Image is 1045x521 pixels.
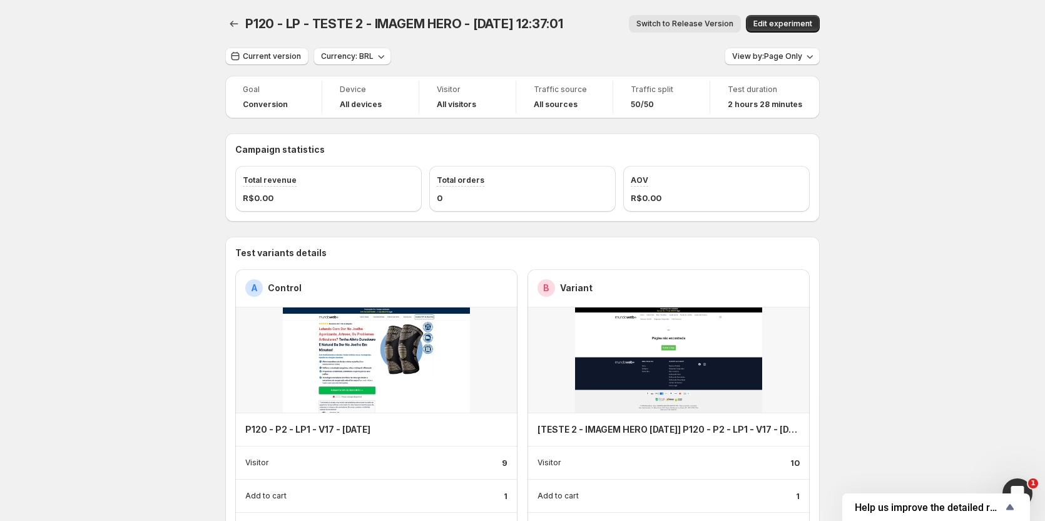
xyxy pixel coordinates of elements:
a: DeviceAll devices [340,83,401,111]
span: Device [340,85,401,95]
a: Test duration2 hours 28 minutes [728,83,802,111]
span: Total orders [437,175,484,185]
p: Visitor [245,458,269,468]
button: Switch to Release Version [629,15,741,33]
span: Traffic source [534,85,595,95]
p: 1 [796,490,800,502]
p: Add to cart [245,491,287,501]
span: Edit experiment [753,19,812,29]
img: -products-star-power-eq-viewgem-1758207307-template.jpg [528,307,810,413]
h2: B [543,282,549,294]
h2: Variant [560,282,593,294]
span: AOV [631,175,648,185]
p: 9 [502,457,507,469]
h3: Campaign statistics [235,143,325,156]
button: Currency: BRL [313,48,391,65]
h4: All devices [340,100,382,110]
span: 0 [437,192,442,204]
span: R$0.00 [631,192,661,204]
span: Total revenue [243,175,297,185]
span: Current version [243,51,301,61]
h4: All visitors [437,100,476,110]
h4: P120 - P2 - LP1 - V17 - [DATE] [245,423,370,436]
button: Show survey - Help us improve the detailed report for A/B campaigns [855,500,1017,515]
h3: Test variants details [235,247,810,259]
p: Add to cart [538,491,579,501]
iframe: Intercom live chat [1002,478,1032,508]
button: Edit experiment [746,15,820,33]
p: 10 [790,457,800,469]
span: 1 [1028,478,1038,488]
p: 1 [504,490,507,502]
button: View by:Page Only [725,48,820,65]
h4: All sources [534,100,578,110]
span: 50/50 [631,100,654,110]
span: Traffic split [631,85,692,95]
span: R$0.00 [243,192,273,204]
h2: Control [268,282,302,294]
span: Visitor [437,85,498,95]
span: 2 hours 28 minutes [728,100,802,110]
span: P120 - LP - TESTE 2 - IMAGEM HERO - [DATE] 12:37:01 [245,16,563,31]
a: Traffic split50/50 [631,83,692,111]
button: Current version [225,48,308,65]
a: Traffic sourceAll sources [534,83,595,111]
a: GoalConversion [243,83,304,111]
span: Conversion [243,100,288,110]
span: View by: Page Only [732,51,802,61]
span: Switch to Release Version [636,19,733,29]
a: VisitorAll visitors [437,83,498,111]
button: Back [225,15,243,33]
span: Currency: BRL [321,51,374,61]
p: Visitor [538,458,561,468]
img: -products-copperflex3d-viewgem-1755391758-template.jpg [235,307,517,413]
h4: [TESTE 2 - IMAGEM HERO [DATE]] P120 - P2 - LP1 - V17 - [DATE] [538,423,800,436]
h2: A [252,282,257,294]
span: Help us improve the detailed report for A/B campaigns [855,502,1002,513]
span: Test duration [728,85,802,95]
span: Goal [243,85,304,95]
